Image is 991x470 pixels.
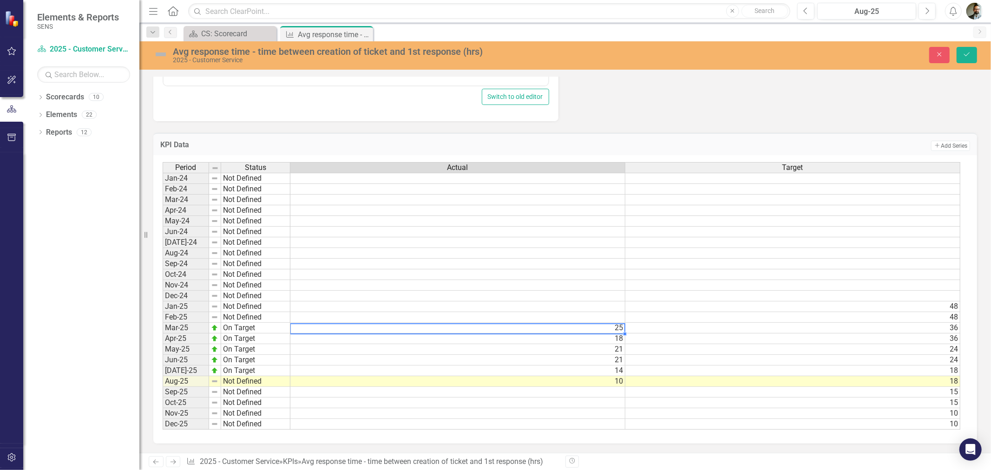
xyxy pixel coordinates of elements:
[163,205,209,216] td: Apr-24
[290,323,625,333] td: 25
[221,248,290,259] td: Not Defined
[211,313,218,321] img: 8DAGhfEEPCf229AAAAAElFTkSuQmCC
[959,438,982,461] div: Open Intercom Messenger
[625,355,960,366] td: 24
[200,457,279,466] a: 2025 - Customer Service
[221,355,290,366] td: On Target
[221,205,290,216] td: Not Defined
[625,387,960,398] td: 15
[221,280,290,291] td: Not Defined
[5,11,21,27] img: ClearPoint Strategy
[163,355,209,366] td: Jun-25
[37,44,130,55] a: 2025 - Customer Service
[211,335,218,342] img: zOikAAAAAElFTkSuQmCC
[211,217,218,225] img: 8DAGhfEEPCf229AAAAAElFTkSuQmCC
[211,281,218,289] img: 8DAGhfEEPCf229AAAAAElFTkSuQmCC
[163,216,209,227] td: May-24
[89,93,104,101] div: 10
[221,398,290,408] td: Not Defined
[290,333,625,344] td: 18
[211,228,218,235] img: 8DAGhfEEPCf229AAAAAElFTkSuQmCC
[221,291,290,301] td: Not Defined
[482,89,549,105] button: Switch to old editor
[211,356,218,364] img: zOikAAAAAElFTkSuQmCC
[221,333,290,344] td: On Target
[290,376,625,387] td: 10
[163,366,209,376] td: [DATE]-25
[37,66,130,83] input: Search Below...
[163,301,209,312] td: Jan-25
[186,457,558,467] div: » »
[625,333,960,344] td: 36
[755,7,774,14] span: Search
[211,399,218,406] img: 8DAGhfEEPCf229AAAAAElFTkSuQmCC
[221,344,290,355] td: On Target
[211,410,218,417] img: 8DAGhfEEPCf229AAAAAElFTkSuQmCC
[625,376,960,387] td: 18
[163,387,209,398] td: Sep-25
[211,303,218,310] img: 8DAGhfEEPCf229AAAAAElFTkSuQmCC
[625,398,960,408] td: 15
[188,3,790,20] input: Search ClearPoint...
[290,344,625,355] td: 21
[176,163,197,172] span: Period
[221,387,290,398] td: Not Defined
[625,344,960,355] td: 24
[625,366,960,376] td: 18
[211,292,218,300] img: 8DAGhfEEPCf229AAAAAElFTkSuQmCC
[211,378,218,385] img: 8DAGhfEEPCf229AAAAAElFTkSuQmCC
[163,376,209,387] td: Aug-25
[817,3,916,20] button: Aug-25
[290,366,625,376] td: 14
[173,57,617,64] div: 2025 - Customer Service
[221,376,290,387] td: Not Defined
[211,271,218,278] img: 8DAGhfEEPCf229AAAAAElFTkSuQmCC
[211,196,218,203] img: 8DAGhfEEPCf229AAAAAElFTkSuQmCC
[211,324,218,332] img: zOikAAAAAElFTkSuQmCC
[625,301,960,312] td: 48
[221,419,290,430] td: Not Defined
[211,367,218,374] img: zOikAAAAAElFTkSuQmCC
[820,6,913,17] div: Aug-25
[153,47,168,62] img: Not Defined
[163,323,209,333] td: Mar-25
[221,259,290,269] td: Not Defined
[37,23,119,30] small: SENS
[211,175,218,182] img: 8DAGhfEEPCf229AAAAAElFTkSuQmCC
[163,195,209,205] td: Mar-24
[211,260,218,268] img: 8DAGhfEEPCf229AAAAAElFTkSuQmCC
[283,457,298,466] a: KPIs
[186,28,274,39] a: CS: Scorecard
[163,333,209,344] td: Apr-25
[211,388,218,396] img: 8DAGhfEEPCf229AAAAAElFTkSuQmCC
[163,312,209,323] td: Feb-25
[211,207,218,214] img: 8DAGhfEEPCf229AAAAAElFTkSuQmCC
[201,28,274,39] div: CS: Scorecard
[221,312,290,323] td: Not Defined
[221,216,290,227] td: Not Defined
[221,269,290,280] td: Not Defined
[221,301,290,312] td: Not Defined
[931,141,970,151] button: Add Series
[966,3,983,20] img: Chad Molen
[82,111,97,119] div: 22
[742,5,788,18] button: Search
[173,46,617,57] div: Avg response time - time between creation of ticket and 1st response (hrs)
[46,92,84,103] a: Scorecards
[163,398,209,408] td: Oct-25
[221,323,290,333] td: On Target
[221,366,290,376] td: On Target
[302,457,543,466] div: Avg response time - time between creation of ticket and 1st response (hrs)
[163,248,209,259] td: Aug-24
[625,408,960,419] td: 10
[163,269,209,280] td: Oct-24
[211,420,218,428] img: 8DAGhfEEPCf229AAAAAElFTkSuQmCC
[163,419,209,430] td: Dec-25
[163,259,209,269] td: Sep-24
[37,12,119,23] span: Elements & Reports
[221,237,290,248] td: Not Defined
[163,173,209,184] td: Jan-24
[163,408,209,419] td: Nov-25
[211,164,219,172] img: 8DAGhfEEPCf229AAAAAElFTkSuQmCC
